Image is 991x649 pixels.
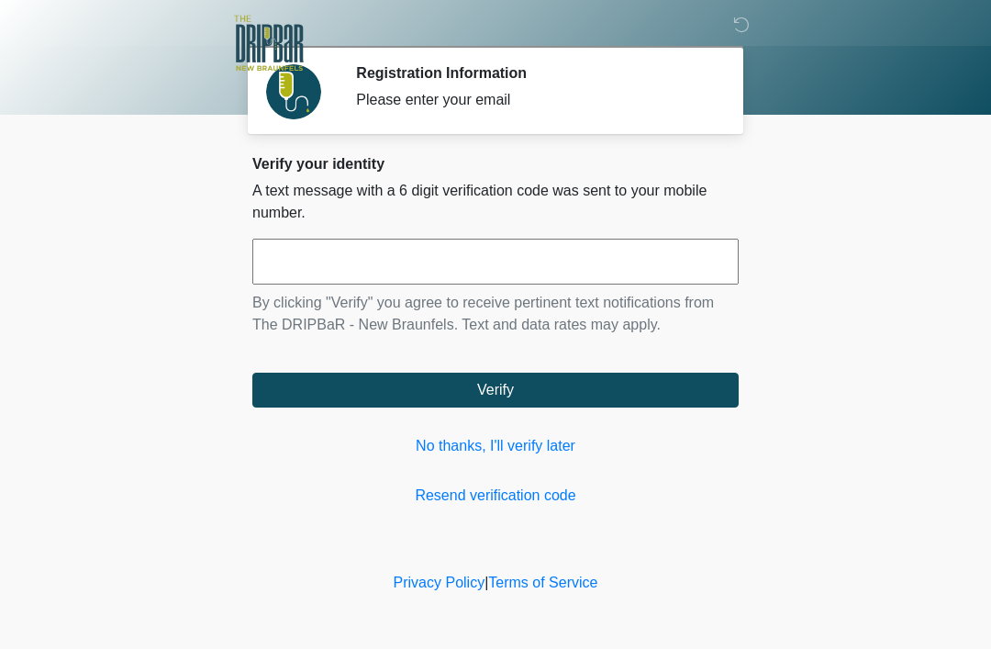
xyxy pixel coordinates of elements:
[266,64,321,119] img: Agent Avatar
[252,180,739,224] p: A text message with a 6 digit verification code was sent to your mobile number.
[252,373,739,408] button: Verify
[252,292,739,336] p: By clicking "Verify" you agree to receive pertinent text notifications from The DRIPBaR - New Bra...
[252,485,739,507] a: Resend verification code
[252,155,739,173] h2: Verify your identity
[356,89,711,111] div: Please enter your email
[252,435,739,457] a: No thanks, I'll verify later
[488,575,597,590] a: Terms of Service
[234,14,304,73] img: The DRIPBaR - New Braunfels Logo
[484,575,488,590] a: |
[394,575,485,590] a: Privacy Policy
